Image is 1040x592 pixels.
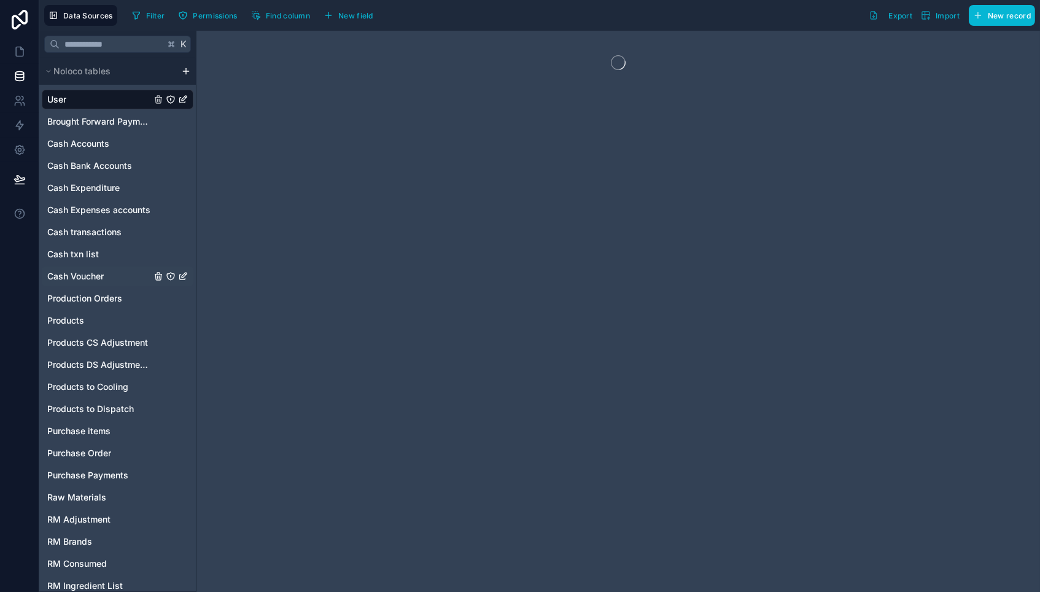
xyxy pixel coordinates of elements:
span: Permissions [193,11,237,20]
span: K [179,40,188,49]
span: Export [888,11,912,20]
span: Data Sources [63,11,113,20]
button: Import [917,5,964,26]
button: New record [969,5,1035,26]
span: Import [936,11,960,20]
span: New record [988,11,1031,20]
span: New field [338,11,373,20]
button: Data Sources [44,5,117,26]
button: Filter [127,6,169,25]
button: Permissions [174,6,241,25]
span: Find column [266,11,310,20]
a: New record [964,5,1035,26]
button: Find column [247,6,314,25]
button: New field [319,6,378,25]
a: Permissions [174,6,246,25]
span: Filter [146,11,165,20]
button: Export [864,5,917,26]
